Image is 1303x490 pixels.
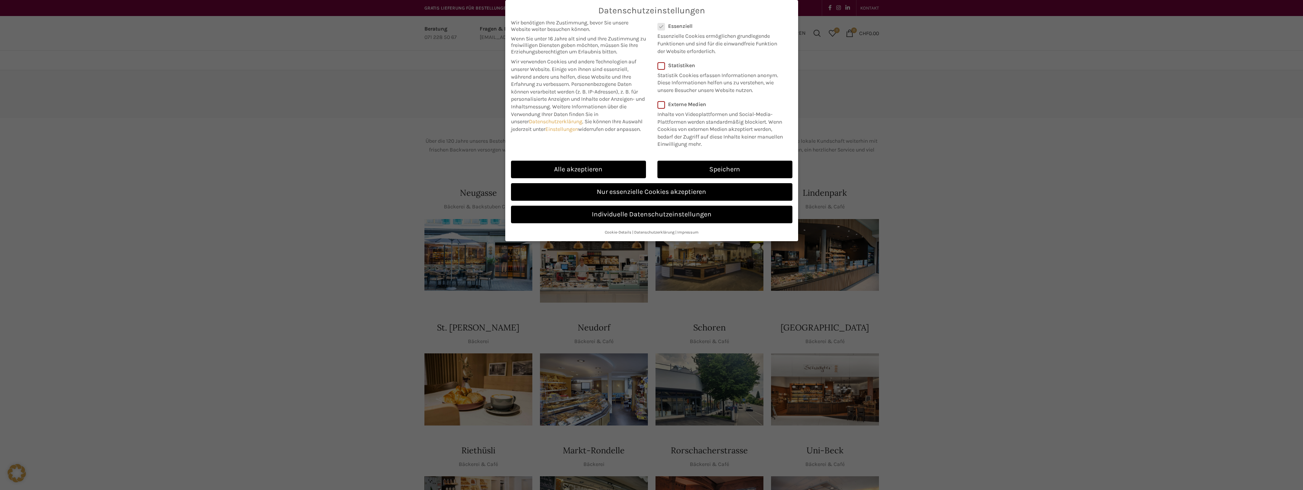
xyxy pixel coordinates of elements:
[529,118,582,125] a: Datenschutzerklärung
[511,161,646,178] a: Alle akzeptieren
[677,230,699,235] a: Impressum
[511,206,792,223] a: Individuelle Datenschutzeinstellungen
[511,19,646,32] span: Wir benötigen Ihre Zustimmung, bevor Sie unsere Website weiter besuchen können.
[511,118,643,132] span: Sie können Ihre Auswahl jederzeit unter widerrufen oder anpassen.
[511,103,627,125] span: Weitere Informationen über die Verwendung Ihrer Daten finden Sie in unserer .
[545,126,578,132] a: Einstellungen
[657,161,792,178] a: Speichern
[657,108,787,148] p: Inhalte von Videoplattformen und Social-Media-Plattformen werden standardmäßig blockiert. Wenn Co...
[511,35,646,55] span: Wenn Sie unter 16 Jahre alt sind und Ihre Zustimmung zu freiwilligen Diensten geben möchten, müss...
[511,58,636,87] span: Wir verwenden Cookies und andere Technologien auf unserer Website. Einige von ihnen sind essenzie...
[511,81,645,110] span: Personenbezogene Daten können verarbeitet werden (z. B. IP-Adressen), z. B. für personalisierte A...
[634,230,675,235] a: Datenschutzerklärung
[605,230,631,235] a: Cookie-Details
[657,23,782,29] label: Essenziell
[598,6,705,16] span: Datenschutzeinstellungen
[657,101,787,108] label: Externe Medien
[657,69,782,94] p: Statistik Cookies erfassen Informationen anonym. Diese Informationen helfen uns zu verstehen, wie...
[657,62,782,69] label: Statistiken
[657,29,782,55] p: Essenzielle Cookies ermöglichen grundlegende Funktionen und sind für die einwandfreie Funktion de...
[511,183,792,201] a: Nur essenzielle Cookies akzeptieren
